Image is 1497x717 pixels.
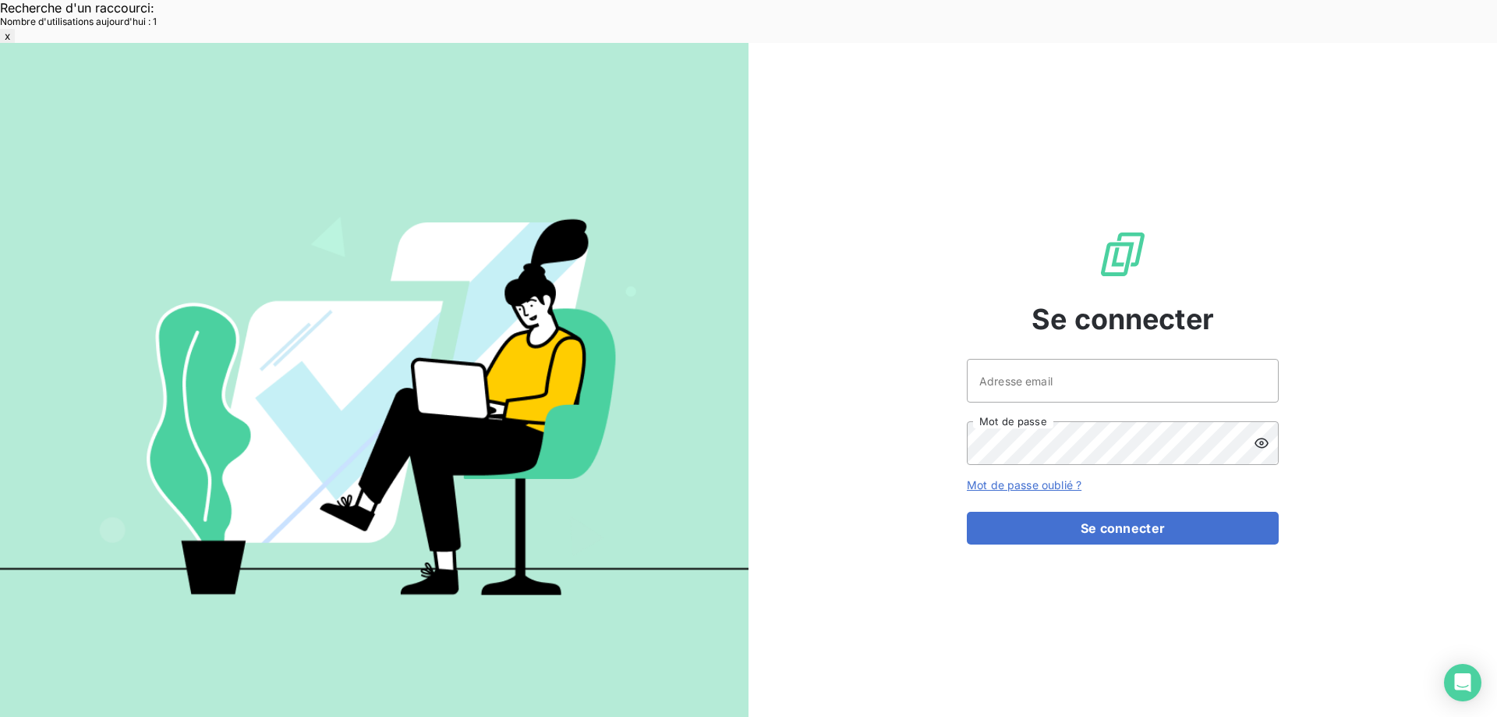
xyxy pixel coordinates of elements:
button: Se connecter [967,512,1279,545]
img: Logo LeanPay [1098,229,1148,279]
a: Mot de passe oublié ? [967,478,1081,492]
div: Open Intercom Messenger [1444,664,1481,701]
input: placeholder [967,359,1279,403]
span: Se connecter [1032,298,1214,340]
